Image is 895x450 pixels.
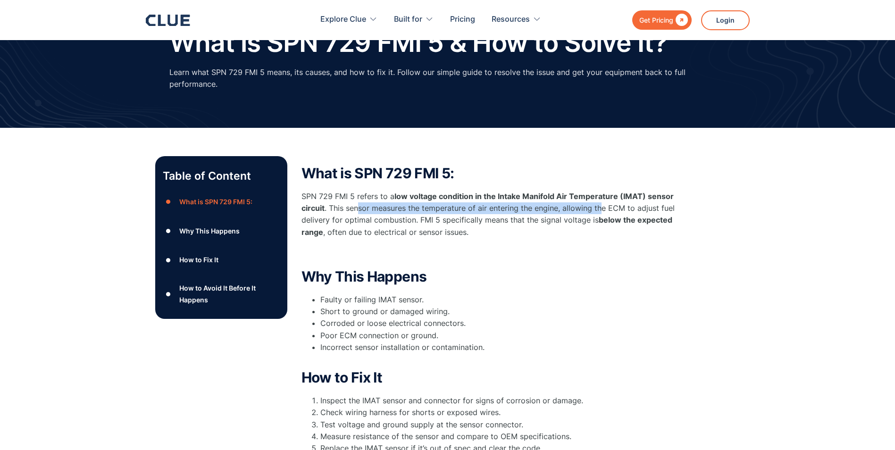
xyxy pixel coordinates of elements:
div: How to Avoid It Before It Happens [179,282,279,306]
strong: Why This Happens [301,268,427,285]
li: Inspect the IMAT sensor and connector for signs of corrosion or damage. [320,395,679,407]
a: ●How to Fix It [163,253,280,267]
li: Faulty or failing IMAT sensor. [320,294,679,306]
div: Built for [394,5,434,34]
div: What is SPN 729 FMI 5: [179,196,252,208]
div: Resources [492,5,541,34]
div: Built for [394,5,422,34]
div: ● [163,253,174,267]
div: Get Pricing [639,14,673,26]
a: Pricing [450,5,475,34]
div: Explore Clue [320,5,377,34]
a: ●Why This Happens [163,224,280,238]
p: Table of Content [163,168,280,183]
a: ●What is SPN 729 FMI 5: [163,195,280,209]
strong: low voltage condition in the Intake Manifold Air Temperature (IMAT) sensor circuit [301,192,674,213]
a: Login [701,10,750,30]
li: Short to ground or damaged wiring. [320,306,679,317]
div: Explore Clue [320,5,366,34]
p: Learn what SPN 729 FMI 5 means, its causes, and how to fix it. Follow our simple guide to resolve... [169,67,726,90]
p: SPN 729 FMI 5 refers to a . This sensor measures the temperature of air entering the engine, allo... [301,191,679,238]
div: ● [163,224,174,238]
li: Corroded or loose electrical connectors. [320,317,679,329]
li: Incorrect sensor installation or contamination. [320,342,679,365]
li: Poor ECM connection or ground. [320,330,679,342]
strong: How to Fix It [301,369,383,386]
div:  [673,14,688,26]
li: Check wiring harness for shorts or exposed wires. [320,407,679,418]
div: ● [163,287,174,301]
a: ●How to Avoid It Before It Happens [163,282,280,306]
div: Why This Happens [179,225,240,237]
h1: What is SPN 729 FMI 5 & How to Solve It? [169,28,668,57]
a: Get Pricing [632,10,692,30]
div: How to Fix It [179,254,218,266]
strong: What is SPN 729 FMI 5: [301,165,454,182]
li: Test voltage and ground supply at the sensor connector. [320,419,679,431]
strong: below the expected range [301,215,672,236]
p: ‍ [301,248,679,259]
li: Measure resistance of the sensor and compare to OEM specifications. [320,431,679,442]
div: ● [163,195,174,209]
div: Resources [492,5,530,34]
